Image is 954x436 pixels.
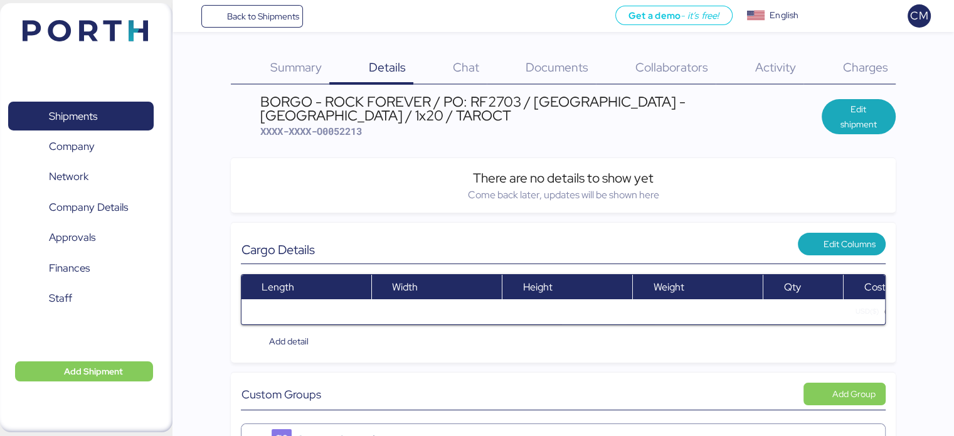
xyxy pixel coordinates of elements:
[49,198,128,216] span: Company Details
[49,228,95,247] span: Approvals
[783,280,800,294] span: Qty
[64,364,123,379] span: Add Shipment
[798,233,886,255] button: Edit Columns
[910,8,928,24] span: CM
[832,102,886,132] span: Edit shipment
[392,280,418,294] span: Width
[49,259,90,277] span: Finances
[241,386,321,403] span: Custom Groups
[8,162,154,191] a: Network
[8,254,154,283] a: Finances
[262,280,294,294] span: Length
[241,330,318,353] button: Add detail
[8,223,154,252] a: Approvals
[8,132,154,161] a: Company
[452,59,479,75] span: Chat
[49,137,95,156] span: Company
[824,237,876,252] span: Edit Columns
[770,9,798,22] div: English
[270,59,322,75] span: Summary
[850,302,884,321] button: USD($)
[369,59,406,75] span: Details
[842,59,888,75] span: Charges
[260,125,362,137] span: XXXX-XXXX-O0052213
[201,5,304,28] a: Back to Shipments
[8,284,154,313] a: Staff
[8,102,154,130] a: Shipments
[15,361,153,381] button: Add Shipment
[522,280,552,294] span: Height
[260,95,822,123] div: BORGO - ROCK FOREVER / PO: RF2703 / [GEOGRAPHIC_DATA] - [GEOGRAPHIC_DATA] / 1x20 / TAROCT
[803,383,886,405] button: Add Group
[226,9,299,24] span: Back to Shipments
[653,280,684,294] span: Weight
[268,334,308,349] span: Add detail
[864,280,885,294] span: Cost
[49,107,97,125] span: Shipments
[832,386,876,401] div: Add Group
[822,99,896,134] button: Edit shipment
[856,306,879,317] span: USD($)
[180,6,201,27] button: Menu
[526,59,588,75] span: Documents
[49,289,72,307] span: Staff
[635,59,708,75] span: Collaborators
[241,188,885,203] div: Come back later, updates will be shown here
[8,193,154,222] a: Company Details
[241,168,885,188] div: There are no details to show yet
[49,167,88,186] span: Network
[241,242,563,257] div: Cargo Details
[755,59,796,75] span: Activity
